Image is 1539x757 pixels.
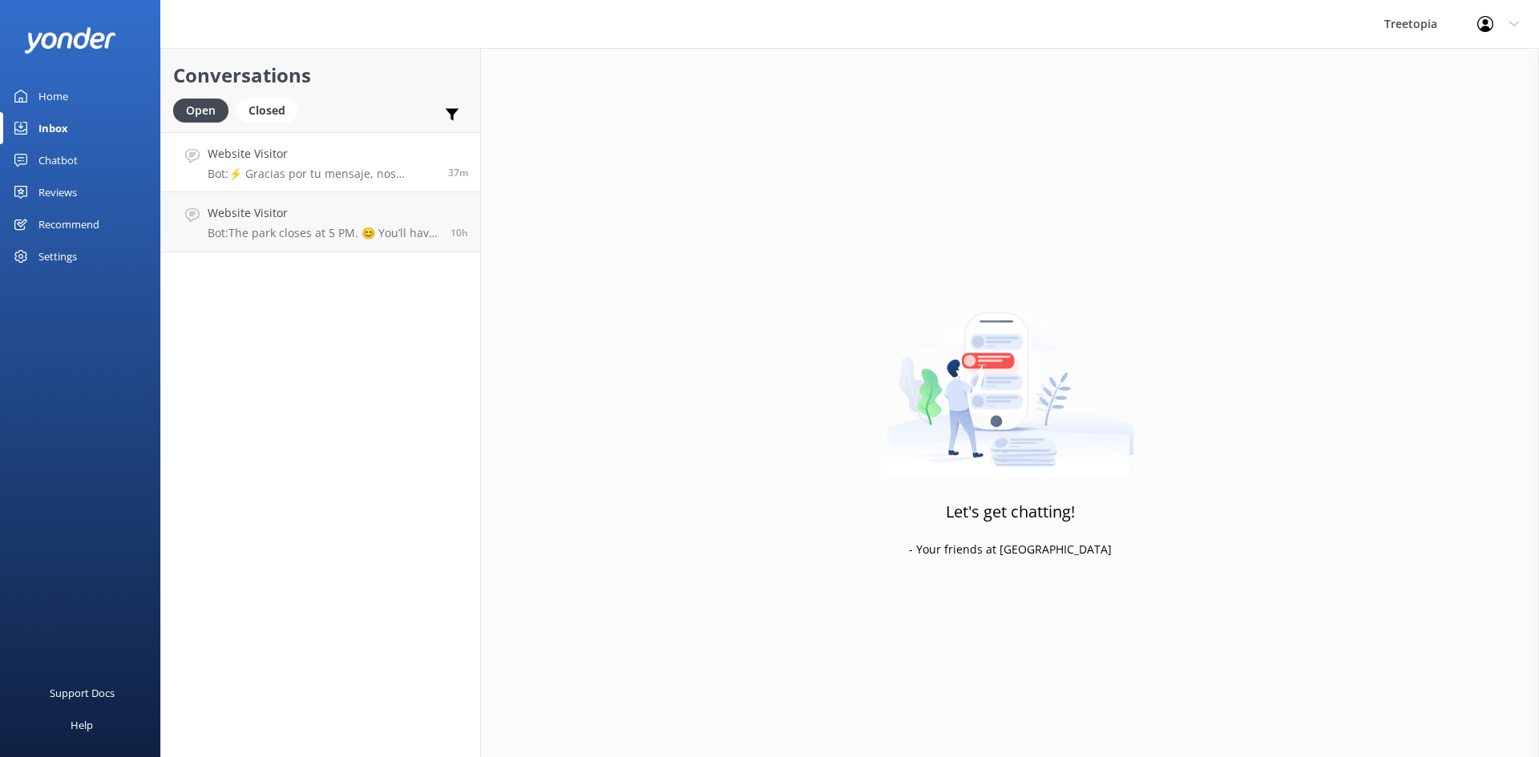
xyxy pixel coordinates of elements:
span: Sep 16 2025 08:15am (UTC -06:00) America/Mexico_City [448,166,468,179]
h3: Let's get chatting! [946,499,1075,525]
p: Bot: ⚡ Gracias por tu mensaje, nos pondremos en contacto contigo lo antes posible. También puedes... [208,167,436,181]
div: Home [38,80,68,112]
span: Sep 15 2025 09:57pm (UTC -06:00) America/Mexico_City [450,226,468,240]
p: - Your friends at [GEOGRAPHIC_DATA] [909,541,1112,558]
div: Help [71,709,93,741]
a: Website VisitorBot:The park closes at 5 PM. 😊 You’ll have plenty of time to enjoy everything befo... [161,192,480,252]
a: Open [173,101,236,119]
h2: Conversations [173,60,468,91]
div: Inbox [38,112,68,144]
div: Settings [38,240,77,272]
h4: Website Visitor [208,145,436,163]
div: Reviews [38,176,77,208]
p: Bot: The park closes at 5 PM. 😊 You’ll have plenty of time to enjoy everything before then! [208,226,438,240]
h4: Website Visitor [208,204,438,222]
a: Closed [236,101,305,119]
a: Website VisitorBot:⚡ Gracias por tu mensaje, nos pondremos en contacto contigo lo antes posible. ... [161,132,480,192]
div: Open [173,99,228,123]
div: Recommend [38,208,99,240]
div: Chatbot [38,144,78,176]
img: yonder-white-logo.png [24,27,116,54]
div: Closed [236,99,297,123]
div: Support Docs [50,677,115,709]
img: artwork of a man stealing a conversation from at giant smartphone [887,279,1134,479]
